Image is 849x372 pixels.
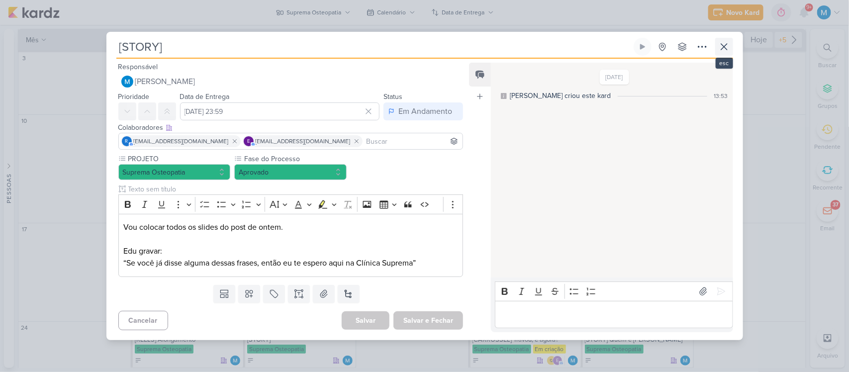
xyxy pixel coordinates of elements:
[365,135,461,147] input: Buscar
[639,43,647,51] div: Ligar relógio
[125,139,128,144] p: r
[180,102,380,120] input: Select a date
[118,93,150,101] label: Prioridade
[180,93,230,101] label: Data de Entrega
[122,136,132,146] div: rolimaba30@gmail.com
[247,139,250,144] p: e
[256,137,351,146] span: [EMAIL_ADDRESS][DOMAIN_NAME]
[398,105,452,117] div: Em Andamento
[121,76,133,88] img: MARIANA MIRANDA
[383,93,402,101] label: Status
[118,122,464,133] div: Colaboradores
[134,137,229,146] span: [EMAIL_ADDRESS][DOMAIN_NAME]
[243,154,347,164] label: Fase do Processo
[116,38,632,56] input: Kard Sem Título
[510,91,611,101] div: [PERSON_NAME] criou este kard
[118,311,168,330] button: Cancelar
[118,73,464,91] button: [PERSON_NAME]
[123,257,458,269] p: “Se você já disse alguma dessas frases, então eu te espero aqui na Clínica Suprema”
[714,92,728,100] div: 13:53
[716,58,733,69] div: esc
[123,221,458,233] p: Vou colocar todos os slides do post de ontem.
[234,164,347,180] button: Aprovado
[135,76,195,88] span: [PERSON_NAME]
[383,102,463,120] button: Em Andamento
[123,245,458,257] p: Edu gravar:
[118,194,464,214] div: Editor toolbar
[244,136,254,146] div: educamposfisio@gmail.com
[127,154,231,164] label: PROJETO
[118,63,158,71] label: Responsável
[495,301,733,328] div: Editor editing area: main
[118,214,464,277] div: Editor editing area: main
[495,281,733,301] div: Editor toolbar
[118,164,231,180] button: Suprema Osteopatia
[126,184,464,194] input: Texto sem título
